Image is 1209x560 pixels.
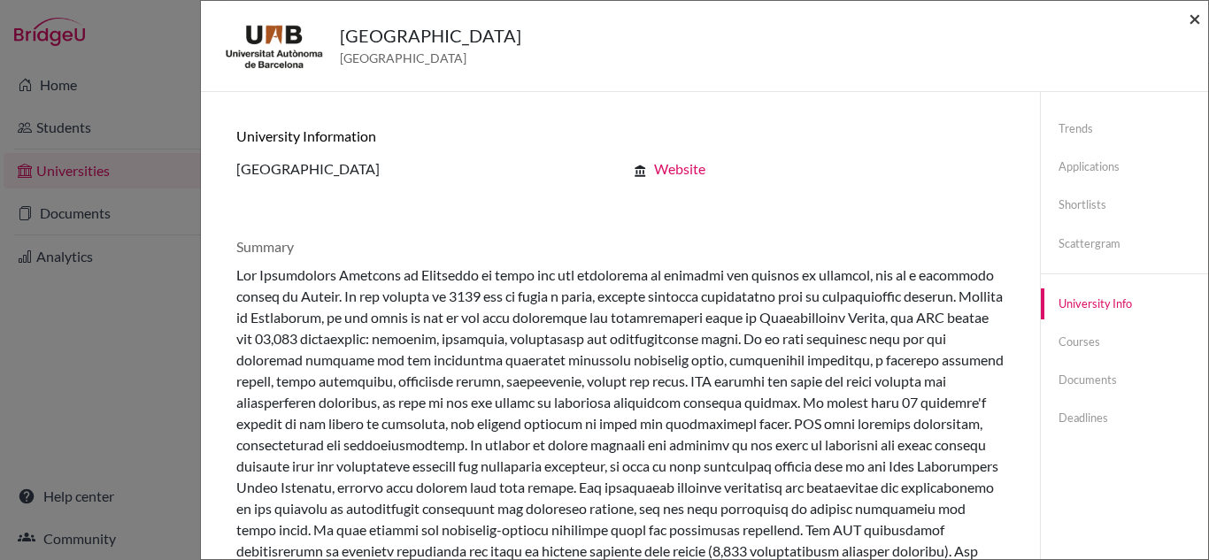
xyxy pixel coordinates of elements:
[1041,189,1208,220] a: Shortlists
[236,158,607,180] p: [GEOGRAPHIC_DATA]
[1041,403,1208,433] a: Deadlines
[1189,5,1201,31] span: ×
[340,22,521,49] h5: [GEOGRAPHIC_DATA]
[340,49,521,67] span: [GEOGRAPHIC_DATA]
[236,236,1005,257] p: Summary
[1041,113,1208,144] a: Trends
[654,160,705,177] a: Website
[222,22,326,70] img: es_uab_jh6q79tq.png
[1041,326,1208,357] a: Courses
[1041,288,1208,319] a: University info
[236,127,1005,144] h6: University information
[1041,151,1208,182] a: Applications
[1041,364,1208,395] a: Documents
[1041,228,1208,259] a: Scattergram
[1189,8,1201,29] button: Close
